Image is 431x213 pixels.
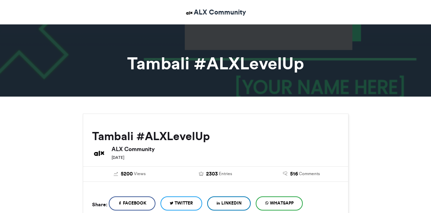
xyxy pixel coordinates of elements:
a: Facebook [109,196,155,211]
span: Entries [219,171,232,177]
img: ALX Community [185,8,194,17]
img: ALX Community [92,146,106,160]
a: 2303 Entries [178,170,253,178]
small: [DATE] [112,155,124,160]
h1: Tambali #ALXLevelUp [19,55,412,72]
span: LinkedIn [221,200,242,206]
span: 516 [290,170,298,178]
h6: ALX Community [112,146,339,152]
h2: Tambali #ALXLevelUp [92,130,339,143]
span: Facebook [123,200,146,206]
span: Twitter [175,200,193,206]
a: ALX Community [185,7,246,17]
a: LinkedIn [207,196,251,211]
span: 5200 [121,170,133,178]
span: Comments [299,171,320,177]
span: WhatsApp [270,200,294,206]
h5: Share: [92,200,107,209]
a: Twitter [160,196,202,211]
a: 516 Comments [264,170,339,178]
a: WhatsApp [256,196,303,211]
span: Views [134,171,146,177]
span: 2303 [206,170,218,178]
a: 5200 Views [92,170,168,178]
